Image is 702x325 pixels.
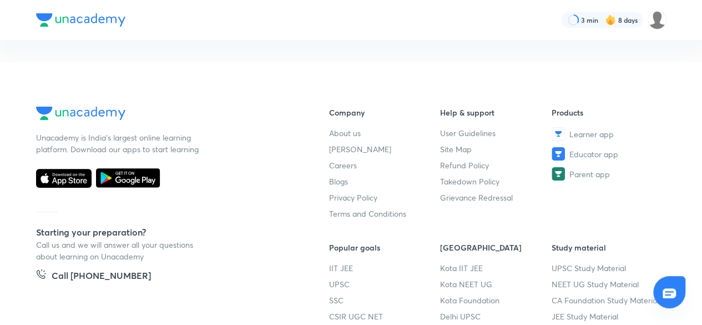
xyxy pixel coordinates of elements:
[569,128,614,140] span: Learner app
[552,167,663,181] a: Parent app
[569,168,610,180] span: Parent app
[440,278,552,290] a: Kota NEET UG
[440,127,552,139] a: User Guidelines
[440,192,552,203] a: Grievance Redressal
[329,127,441,139] a: About us
[440,159,552,171] a: Refund Policy
[36,226,294,239] h5: Starting your preparation?
[552,147,565,161] img: Educator app
[552,294,663,306] a: CA Foundation Study Material
[552,107,663,118] h6: Products
[36,13,125,27] img: Company Logo
[552,127,565,141] img: Learner app
[552,278,663,290] a: NEET UG Study Material
[52,269,151,284] h5: Call [PHONE_NUMBER]
[605,14,616,26] img: streak
[329,262,441,274] a: IIT JEE
[329,294,441,306] a: SSC
[329,278,441,290] a: UPSC
[440,143,552,155] a: Site Map
[329,107,441,118] h6: Company
[36,107,125,120] img: Company Logo
[552,127,663,141] a: Learner app
[36,239,203,262] p: Call us and we will answer all your questions about learning on Unacademy
[329,159,441,171] a: Careers
[552,242,663,253] h6: Study material
[569,148,618,160] span: Educator app
[36,107,294,123] a: Company Logo
[440,294,552,306] a: Kota Foundation
[329,311,441,322] a: CSIR UGC NET
[440,262,552,274] a: Kota IIT JEE
[329,242,441,253] h6: Popular goals
[552,311,663,322] a: JEE Study Material
[440,176,552,187] a: Takedown Policy
[329,159,357,171] span: Careers
[648,11,666,29] img: SAKSHI AGRAWAL
[552,147,663,161] a: Educator app
[440,311,552,322] a: Delhi UPSC
[36,269,151,284] a: Call [PHONE_NUMBER]
[440,107,552,118] h6: Help & support
[440,242,552,253] h6: [GEOGRAPHIC_DATA]
[329,176,441,187] a: Blogs
[36,132,203,155] p: Unacademy is India’s largest online learning platform. Download our apps to start learning
[329,192,441,203] a: Privacy Policy
[552,262,663,274] a: UPSC Study Material
[329,208,441,219] a: Terms and Conditions
[552,167,565,181] img: Parent app
[329,143,441,155] a: [PERSON_NAME]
